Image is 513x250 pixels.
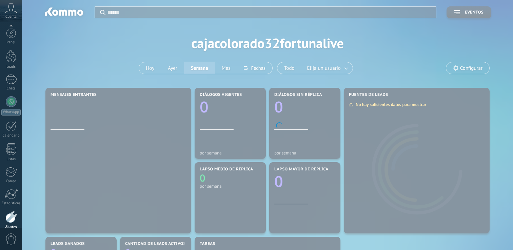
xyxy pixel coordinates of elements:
div: Chats [1,86,21,91]
div: Calendario [1,133,21,138]
span: Cuenta [5,15,17,19]
div: Leads [1,65,21,69]
div: Listas [1,157,21,162]
div: Ajustes [1,225,21,229]
div: Estadísticas [1,201,21,206]
div: Panel [1,40,21,45]
div: WhatsApp [1,109,21,116]
div: Correo [1,179,21,184]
